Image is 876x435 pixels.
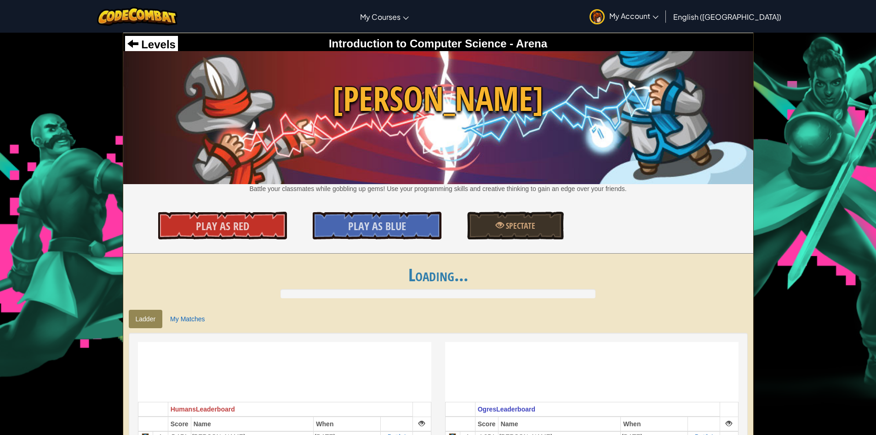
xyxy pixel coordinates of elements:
span: Introduction to Computer Science [329,37,507,50]
img: avatar [590,9,605,24]
th: When [314,417,381,431]
span: Levels [138,38,176,51]
a: Levels [127,38,176,51]
span: [PERSON_NAME] [123,75,753,122]
th: Score [475,417,498,431]
span: Humans [171,406,196,413]
a: My Matches [163,310,212,328]
span: My Account [609,11,658,21]
a: My Account [585,2,663,31]
span: Play As Blue [348,219,406,233]
span: English ([GEOGRAPHIC_DATA]) [673,12,781,22]
span: - Arena [507,37,547,50]
img: Wakka Maul [123,51,753,184]
span: Ogres [478,406,496,413]
th: Name [498,417,621,431]
th: When [621,417,688,431]
th: Name [191,417,314,431]
img: CodeCombat logo [97,7,177,26]
p: Battle your classmates while gobbling up gems! Use your programming skills and creative thinking ... [123,184,753,193]
a: English ([GEOGRAPHIC_DATA]) [669,4,786,29]
span: Leaderboard [496,406,535,413]
span: My Courses [360,12,401,22]
a: Ladder [129,310,163,328]
span: Spectate [504,220,535,232]
span: Leaderboard [196,406,235,413]
h1: Loading... [123,265,753,284]
a: Spectate [467,212,564,239]
span: Play As Red [196,219,249,233]
a: My Courses [355,4,413,29]
th: Score [168,417,191,431]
